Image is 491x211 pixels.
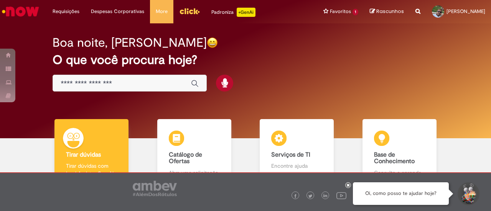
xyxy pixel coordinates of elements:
[370,8,404,15] a: Rascunhos
[330,8,351,15] span: Favoritos
[207,37,218,48] img: happy-face.png
[353,182,449,205] div: Oi, como posso te ajudar hoje?
[271,162,322,170] p: Encontre ajuda
[353,9,358,15] span: 1
[308,194,312,198] img: logo_footer_twitter.png
[293,194,297,198] img: logo_footer_facebook.png
[156,8,168,15] span: More
[323,194,327,198] img: logo_footer_linkedin.png
[376,8,404,15] span: Rascunhos
[336,190,346,200] img: logo_footer_youtube.png
[169,169,220,177] p: Abra uma solicitação
[91,8,144,15] span: Despesas Corporativas
[237,8,255,17] p: +GenAi
[456,182,479,205] button: Iniciar Conversa de Suporte
[133,181,177,196] img: logo_footer_ambev_rotulo_gray.png
[271,151,310,159] b: Serviços de TI
[169,151,202,165] b: Catálogo de Ofertas
[374,169,425,177] p: Consulte e aprenda
[66,151,101,159] b: Tirar dúvidas
[143,119,246,185] a: Catálogo de Ofertas Abra uma solicitação
[245,119,348,185] a: Serviços de TI Encontre ajuda
[53,53,438,67] h2: O que você procura hoje?
[40,119,143,185] a: Tirar dúvidas Tirar dúvidas com Lupi Assist e Gen Ai
[1,4,40,19] img: ServiceNow
[53,36,207,49] h2: Boa noite, [PERSON_NAME]
[66,162,117,177] p: Tirar dúvidas com Lupi Assist e Gen Ai
[447,8,485,15] span: [PERSON_NAME]
[348,119,451,185] a: Base de Conhecimento Consulte e aprenda
[179,5,200,17] img: click_logo_yellow_360x200.png
[374,151,415,165] b: Base de Conhecimento
[211,8,255,17] div: Padroniza
[53,8,79,15] span: Requisições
